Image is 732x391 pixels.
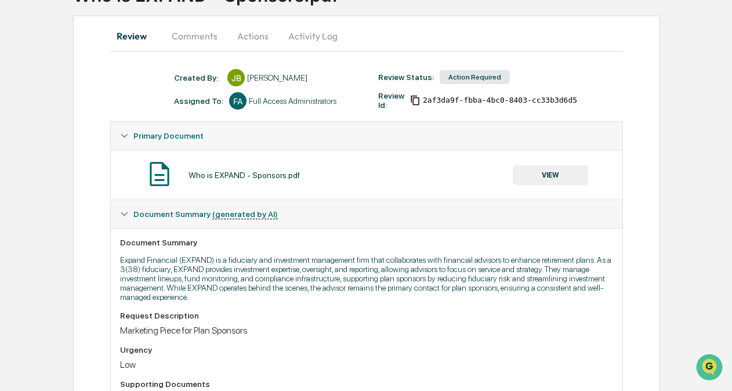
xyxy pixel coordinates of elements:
div: Document Summary [120,238,613,247]
a: Powered byPylon [82,195,140,205]
div: 🗄️ [84,147,93,156]
a: 🗄️Attestations [79,141,148,162]
img: Document Icon [145,160,174,189]
div: We're available if you need us! [39,100,147,109]
iframe: Open customer support [695,353,726,384]
div: 🔎 [12,169,21,178]
div: Full Access Administrators [249,96,336,106]
button: Comments [162,22,227,50]
u: (generated by AI) [212,209,278,219]
div: Urgency [120,345,613,354]
p: How can we help? [12,24,211,42]
div: Supporting Documents [120,379,613,389]
div: Primary Document [111,122,622,150]
div: Start new chat [39,88,190,100]
div: Document Summary (generated by AI) [111,200,622,228]
div: FA [229,92,247,110]
div: Low [120,359,613,370]
a: 🖐️Preclearance [7,141,79,162]
div: Marketing Piece for Plan Sponsors [120,325,613,336]
div: Primary Document [111,150,622,200]
span: Preclearance [23,146,75,157]
span: 2af3da9f-fbba-4bc0-8403-cc33b3d6d581 [423,96,586,105]
div: JB [227,69,245,86]
button: Activity Log [279,22,347,50]
span: Primary Document [133,131,204,140]
span: Attestations [96,146,144,157]
div: 🖐️ [12,147,21,156]
div: Assigned To: [174,96,223,106]
a: 🔎Data Lookup [7,163,78,184]
div: Who is EXPAND - Sponsors.pdf [189,171,300,180]
button: VIEW [513,165,588,185]
div: Review Status: [378,73,434,82]
div: Review Id: [378,91,404,110]
span: Document Summary [133,209,278,219]
div: secondary tabs example [110,22,622,50]
div: Created By: ‎ ‎ [174,73,222,82]
button: Review [110,22,162,50]
button: Start new chat [197,92,211,106]
img: 1746055101610-c473b297-6a78-478c-a979-82029cc54cd1 [12,88,32,109]
div: Request Description [120,311,613,320]
span: Data Lookup [23,168,73,179]
div: Action Required [440,70,510,84]
p: Expand Financial (EXPAND) is a fiduciary and investment management firm that collaborates with fi... [120,255,613,302]
span: Pylon [115,196,140,205]
div: [PERSON_NAME] [247,73,307,82]
button: Actions [227,22,279,50]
